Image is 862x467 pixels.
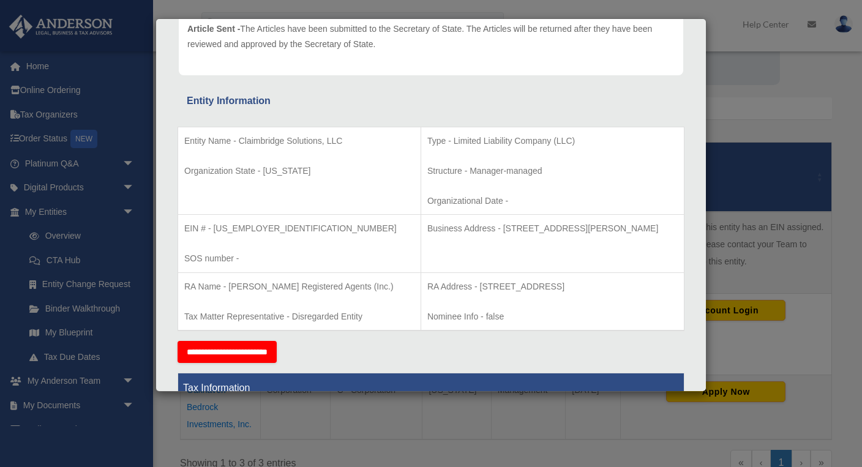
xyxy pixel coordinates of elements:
p: Organizational Date - [427,193,678,209]
p: SOS number - [184,251,414,266]
p: Organization State - [US_STATE] [184,163,414,179]
p: Nominee Info - false [427,309,678,324]
p: Structure - Manager-managed [427,163,678,179]
div: Entity Information [187,92,675,110]
p: Type - Limited Liability Company (LLC) [427,133,678,149]
p: RA Name - [PERSON_NAME] Registered Agents (Inc.) [184,279,414,294]
p: Entity Name - Claimbridge Solutions, LLC [184,133,414,149]
th: Tax Information [178,373,684,403]
p: Business Address - [STREET_ADDRESS][PERSON_NAME] [427,221,678,236]
p: RA Address - [STREET_ADDRESS] [427,279,678,294]
p: Tax Matter Representative - Disregarded Entity [184,309,414,324]
p: The Articles have been submitted to the Secretary of State. The Articles will be returned after t... [187,21,675,51]
p: EIN # - [US_EMPLOYER_IDENTIFICATION_NUMBER] [184,221,414,236]
span: Article Sent - [187,24,240,34]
